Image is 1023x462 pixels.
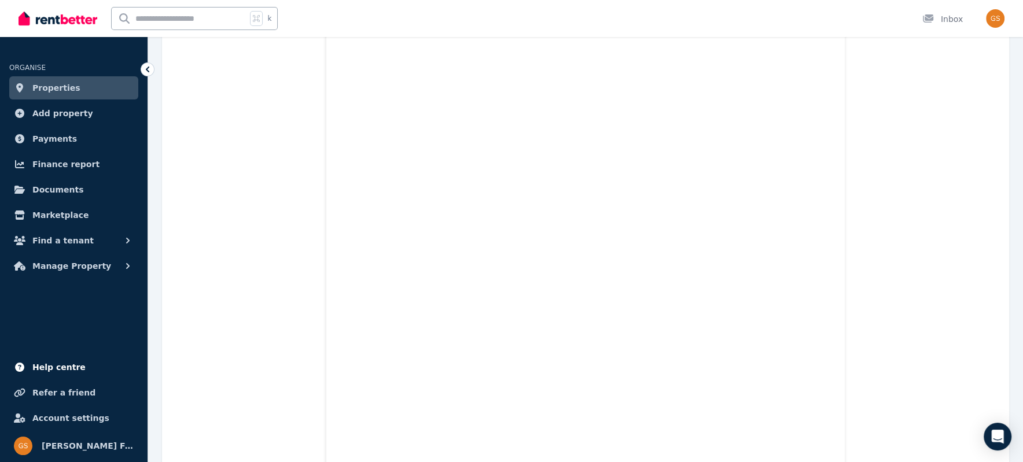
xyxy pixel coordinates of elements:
[32,106,93,120] span: Add property
[32,132,77,146] span: Payments
[32,81,80,95] span: Properties
[32,183,84,197] span: Documents
[32,411,109,425] span: Account settings
[14,437,32,455] img: Stanyer Family Super Pty Ltd ATF Stanyer Family Super
[32,234,94,247] span: Find a tenant
[9,76,138,99] a: Properties
[9,64,46,72] span: ORGANISE
[9,102,138,125] a: Add property
[9,254,138,278] button: Manage Property
[986,9,1004,28] img: Stanyer Family Super Pty Ltd ATF Stanyer Family Super
[9,178,138,201] a: Documents
[9,381,138,404] a: Refer a friend
[9,127,138,150] a: Payments
[32,259,111,273] span: Manage Property
[9,204,138,227] a: Marketplace
[984,423,1011,450] div: Open Intercom Messenger
[32,360,86,374] span: Help centre
[9,229,138,252] button: Find a tenant
[32,157,100,171] span: Finance report
[32,208,89,222] span: Marketplace
[19,10,97,27] img: RentBetter
[42,439,134,453] span: [PERSON_NAME] Family Super Pty Ltd ATF [PERSON_NAME] Family Super
[9,356,138,379] a: Help centre
[922,13,963,25] div: Inbox
[9,153,138,176] a: Finance report
[32,386,95,400] span: Refer a friend
[9,406,138,430] a: Account settings
[267,14,271,23] span: k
